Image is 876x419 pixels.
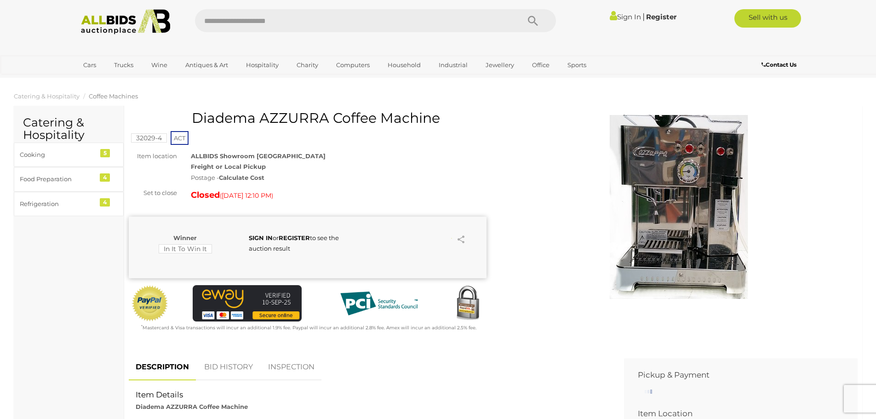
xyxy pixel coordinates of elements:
[734,9,801,28] a: Sell with us
[133,110,484,126] h1: Diadema AZZURRA Coffee Machine
[510,9,556,32] button: Search
[443,234,452,243] li: Watch this item
[449,285,486,322] img: Secured by Rapid SSL
[173,234,197,241] b: Winner
[480,57,520,73] a: Jewellery
[100,198,110,207] div: 4
[219,174,264,181] strong: Calculate Cost
[131,285,169,322] img: Official PayPal Seal
[646,12,676,21] a: Register
[136,403,248,410] strong: Diadema AZZURRA Coffee Machine
[14,92,80,100] a: Catering & Hospitality
[100,173,110,182] div: 4
[333,285,425,322] img: PCI DSS compliant
[638,371,830,379] h2: Pickup & Payment
[131,133,167,143] mark: 32029-4
[20,149,96,160] div: Cooking
[89,92,138,100] a: Coffee Machines
[77,73,155,88] a: [GEOGRAPHIC_DATA]
[23,116,115,142] h2: Catering & Hospitality
[191,172,487,183] div: Postage -
[141,325,476,331] small: Mastercard & Visa transactions will incur an additional 1.9% fee. Paypal will incur an additional...
[382,57,427,73] a: Household
[761,61,796,68] b: Contact Us
[240,57,285,73] a: Hospitality
[14,167,124,191] a: Food Preparation 4
[642,11,645,22] span: |
[561,57,592,73] a: Sports
[20,174,96,184] div: Food Preparation
[129,354,196,381] a: DESCRIPTION
[136,390,603,399] h2: Item Details
[20,199,96,209] div: Refrigeration
[261,354,321,381] a: INSPECTION
[100,149,110,157] div: 5
[76,9,176,34] img: Allbids.com.au
[638,409,830,418] h2: Item Location
[193,285,302,321] img: eWAY Payment Gateway
[14,192,124,216] a: Refrigeration 4
[249,234,273,241] a: SIGN IN
[145,57,173,73] a: Wine
[191,152,326,160] strong: ALLBIDS Showroom [GEOGRAPHIC_DATA]
[587,115,771,299] img: Diadema AZZURRA Coffee Machine
[159,244,212,253] mark: In It To Win It
[220,192,273,199] span: ( )
[14,143,124,167] a: Cooking 5
[433,57,474,73] a: Industrial
[171,131,189,145] span: ACT
[77,57,102,73] a: Cars
[645,389,652,394] img: small-loading.gif
[330,57,376,73] a: Computers
[526,57,555,73] a: Office
[131,134,167,142] a: 32029-4
[108,57,139,73] a: Trucks
[249,234,339,252] span: or to see the auction result
[291,57,324,73] a: Charity
[122,151,184,161] div: Item location
[610,12,641,21] a: Sign In
[279,234,310,241] a: REGISTER
[191,190,220,200] strong: Closed
[761,60,799,70] a: Contact Us
[222,191,271,200] span: [DATE] 12:10 PM
[197,354,260,381] a: BID HISTORY
[179,57,234,73] a: Antiques & Art
[122,188,184,198] div: Set to close
[191,163,266,170] strong: Freight or Local Pickup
